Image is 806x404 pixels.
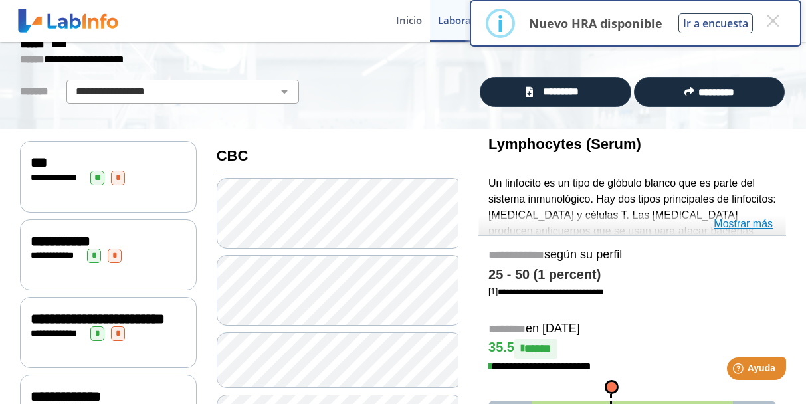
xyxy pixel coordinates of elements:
div: i [497,11,504,35]
button: Close this dialog [761,9,785,33]
h5: según su perfil [488,248,776,263]
p: Nuevo HRA disponible [529,15,662,31]
b: Lymphocytes (Serum) [488,136,641,152]
b: CBC [217,148,249,164]
h4: 25 - 50 (1 percent) [488,267,776,283]
iframe: Help widget launcher [688,352,791,389]
h4: 35.5 [488,339,776,359]
a: [1] [488,286,604,296]
a: Mostrar más [714,216,773,232]
h5: en [DATE] [488,322,776,337]
button: Ir a encuesta [678,13,753,33]
p: Un linfocito es un tipo de glóbulo blanco que es parte del sistema inmunológico. Hay dos tipos pr... [488,175,776,286]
